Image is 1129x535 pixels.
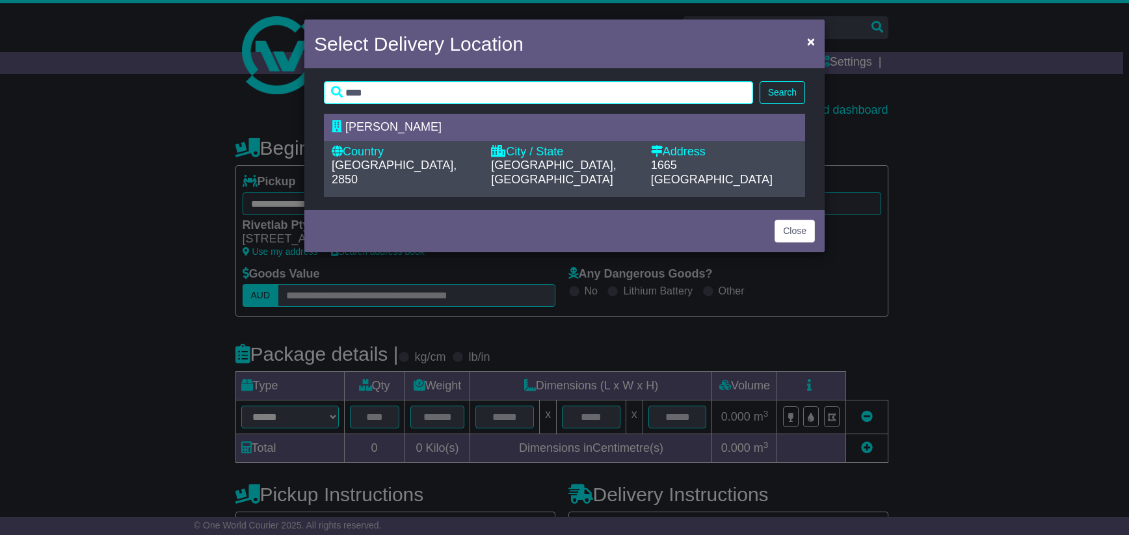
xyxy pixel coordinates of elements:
span: [GEOGRAPHIC_DATA], [GEOGRAPHIC_DATA] [491,159,616,186]
button: Close [775,220,815,242]
span: [PERSON_NAME] [345,120,442,133]
h4: Select Delivery Location [314,29,524,59]
div: Address [651,145,797,159]
button: Close [801,28,821,55]
div: Country [332,145,478,159]
span: 1665 [GEOGRAPHIC_DATA] [651,159,773,186]
div: City / State [491,145,637,159]
button: Search [760,81,805,104]
span: [GEOGRAPHIC_DATA], 2850 [332,159,457,186]
span: × [807,34,815,49]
